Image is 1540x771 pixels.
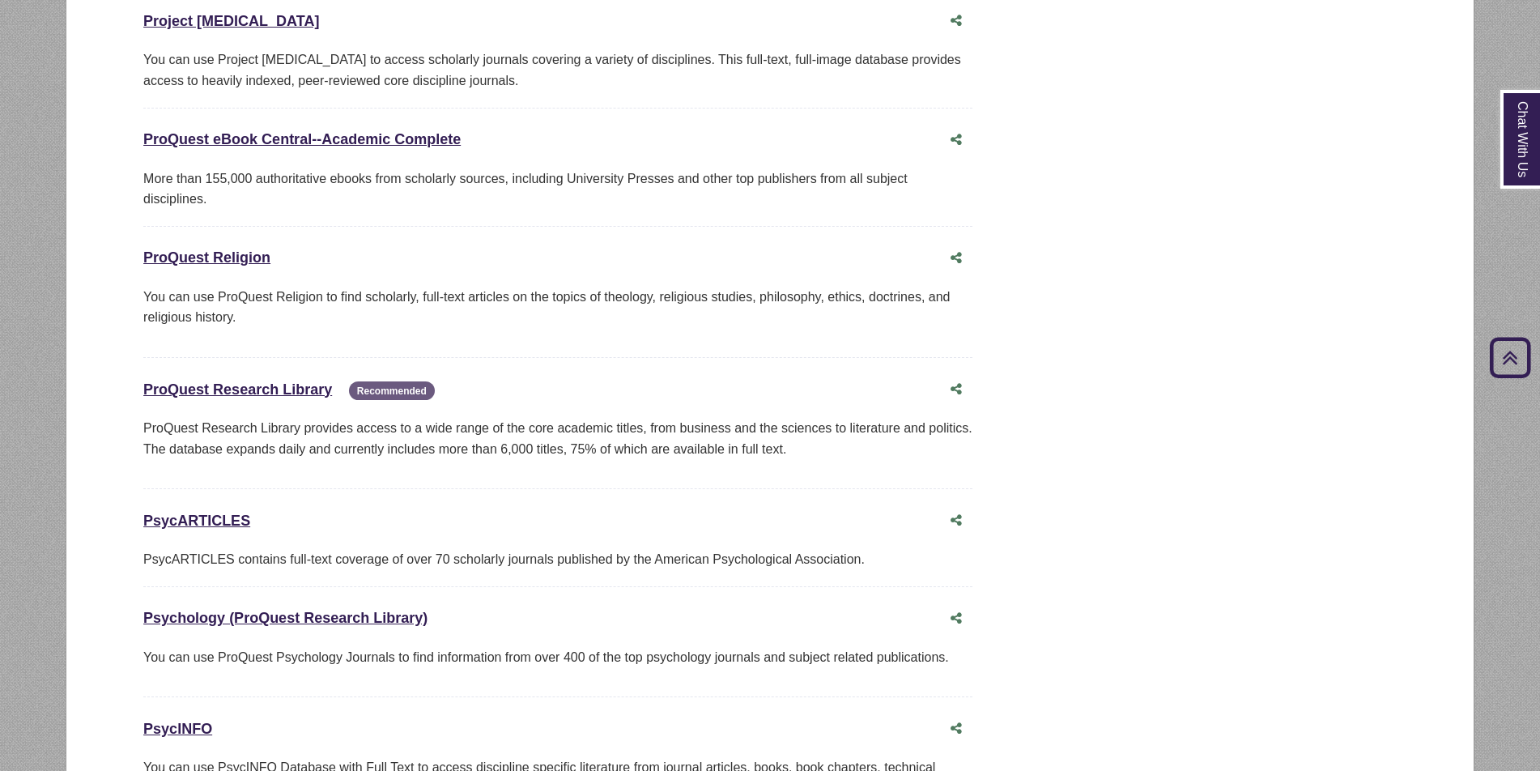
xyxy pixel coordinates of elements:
a: ProQuest Research Library [143,381,332,398]
p: You can use ProQuest Religion to find scholarly, full-text articles on the topics of theology, re... [143,287,972,328]
div: You can use Project [MEDICAL_DATA] to access scholarly journals covering a variety of disciplines... [143,49,972,91]
div: PsycARTICLES contains full-text coverage of over 70 scholarly journals published by the American ... [143,549,972,570]
a: PsycINFO [143,721,212,737]
div: More than 155,000 authoritative ebooks from scholarly sources, including University Presses and o... [143,168,972,210]
button: Share this database [940,243,972,274]
a: ProQuest Religion [143,249,270,266]
button: Share this database [940,713,972,744]
button: Share this database [940,505,972,536]
p: ProQuest Research Library provides access to a wide range of the core academic titles, from busin... [143,418,972,459]
a: Project [MEDICAL_DATA] [143,13,319,29]
span: Recommended [349,381,435,400]
a: Back to Top [1484,347,1536,368]
a: Psychology (ProQuest Research Library) [143,610,428,626]
button: Share this database [940,603,972,634]
p: You can use ProQuest Psychology Journals to find information from over 400 of the top psychology ... [143,647,972,668]
a: PsycARTICLES [143,513,250,529]
button: Share this database [940,6,972,36]
button: Share this database [940,125,972,155]
button: Share this database [940,374,972,405]
a: ProQuest eBook Central--Academic Complete [143,131,461,147]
